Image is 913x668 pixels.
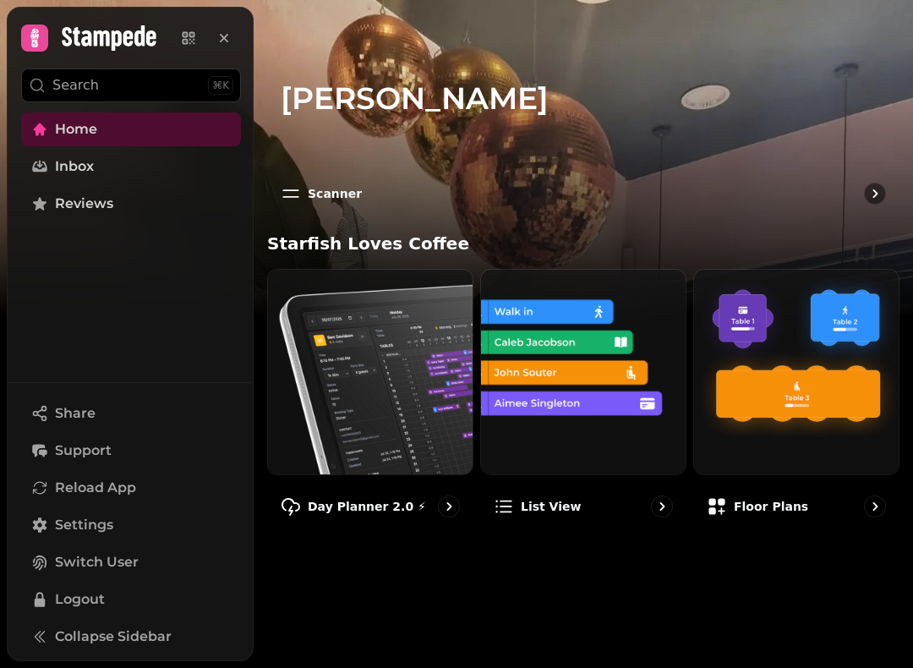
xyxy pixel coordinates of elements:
p: List view [521,498,581,515]
svg: go to [653,498,670,515]
span: Collapse Sidebar [55,627,172,647]
button: Logout [21,583,241,616]
p: Day Planner 2.0 ⚡ [308,498,426,515]
h2: Starfish Loves Coffee [267,232,592,255]
a: Home [21,112,241,146]
a: List viewList view [480,269,686,531]
span: Reload App [55,478,136,498]
svg: go to [867,498,883,515]
h1: [PERSON_NAME] [281,41,886,115]
a: Reviews [21,187,241,221]
button: Support [21,434,241,468]
button: Reload App [21,471,241,505]
span: Settings [55,515,113,535]
span: Share [55,403,96,424]
button: Share [21,397,241,430]
button: Collapse Sidebar [21,620,241,654]
svg: go to [867,185,883,202]
span: Logout [55,589,105,610]
p: Search [52,75,99,96]
a: Day Planner 2.0 ⚡Day Planner 2.0 ⚡ [267,269,473,531]
span: Reviews [55,194,113,214]
span: Support [55,441,112,461]
a: Scanner [267,169,899,218]
button: Search⌘K [21,68,241,102]
p: Scanner [308,185,362,202]
span: Home [55,119,97,140]
img: List view [481,270,686,474]
a: Settings [21,508,241,542]
span: Switch User [55,552,139,572]
p: Floor Plans [734,498,808,515]
img: Floor Plans [694,270,899,474]
svg: go to [440,498,457,515]
button: Switch User [21,545,241,579]
span: Inbox [55,156,94,177]
a: Inbox [21,150,241,183]
a: Floor PlansFloor Plans [693,269,899,531]
div: ⌘K [208,76,233,95]
img: Day Planner 2.0 ⚡ [268,270,473,474]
